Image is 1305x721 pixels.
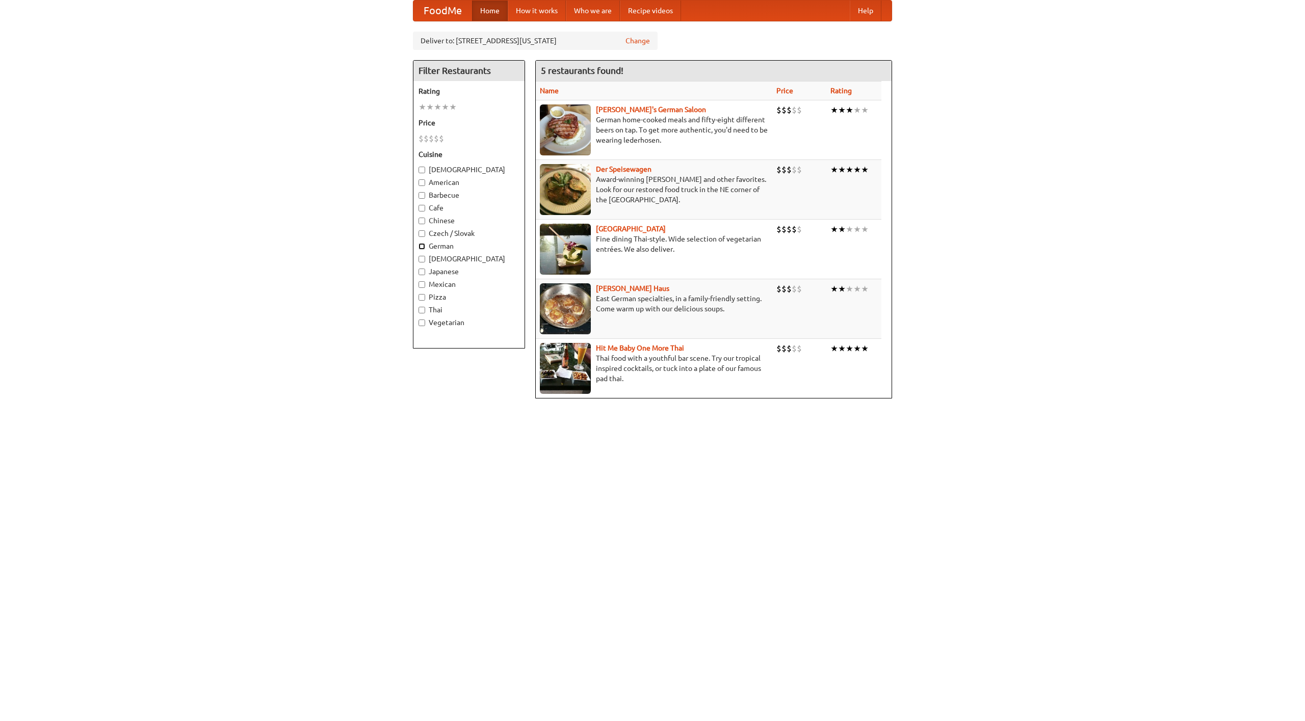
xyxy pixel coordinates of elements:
input: Mexican [419,281,425,288]
input: Czech / Slovak [419,230,425,237]
label: [DEMOGRAPHIC_DATA] [419,254,519,264]
a: Price [776,87,793,95]
p: German home-cooked meals and fifty-eight different beers on tap. To get more authentic, you'd nee... [540,115,768,145]
li: $ [781,224,787,235]
li: ★ [441,101,449,113]
a: Hit Me Baby One More Thai [596,344,684,352]
input: American [419,179,425,186]
li: $ [797,104,802,116]
h5: Rating [419,86,519,96]
a: FoodMe [413,1,472,21]
label: Mexican [419,279,519,289]
label: Thai [419,305,519,315]
h4: Filter Restaurants [413,61,525,81]
li: $ [792,283,797,295]
li: $ [439,133,444,144]
div: Deliver to: [STREET_ADDRESS][US_STATE] [413,32,658,50]
a: How it works [508,1,566,21]
li: ★ [434,101,441,113]
li: ★ [830,164,838,175]
a: Rating [830,87,852,95]
p: Award-winning [PERSON_NAME] and other favorites. Look for our restored food truck in the NE corne... [540,174,768,205]
li: $ [792,104,797,116]
li: $ [776,224,781,235]
label: American [419,177,519,188]
label: Czech / Slovak [419,228,519,238]
p: Thai food with a youthful bar scene. Try our tropical inspired cocktails, or tuck into a plate of... [540,353,768,384]
input: German [419,243,425,250]
label: Chinese [419,216,519,226]
li: ★ [838,224,846,235]
li: $ [781,283,787,295]
li: ★ [830,104,838,116]
li: ★ [830,224,838,235]
li: $ [776,104,781,116]
li: ★ [861,164,869,175]
li: $ [776,283,781,295]
li: $ [787,104,792,116]
li: $ [787,164,792,175]
li: ★ [861,104,869,116]
img: esthers.jpg [540,104,591,155]
li: ★ [846,343,853,354]
label: Barbecue [419,190,519,200]
a: Who we are [566,1,620,21]
li: ★ [449,101,457,113]
li: $ [776,343,781,354]
input: Cafe [419,205,425,211]
a: [PERSON_NAME] Haus [596,284,669,292]
label: [DEMOGRAPHIC_DATA] [419,165,519,175]
li: ★ [830,283,838,295]
p: East German specialties, in a family-friendly setting. Come warm up with our delicious soups. [540,293,768,314]
li: $ [792,164,797,175]
li: $ [424,133,429,144]
li: $ [787,224,792,235]
li: $ [797,224,802,235]
li: $ [429,133,434,144]
li: ★ [426,101,434,113]
li: ★ [853,164,861,175]
label: Vegetarian [419,317,519,328]
a: [GEOGRAPHIC_DATA] [596,225,666,233]
li: ★ [419,101,426,113]
li: $ [797,164,802,175]
li: $ [787,283,792,295]
input: Thai [419,307,425,313]
img: kohlhaus.jpg [540,283,591,334]
li: $ [797,283,802,295]
label: Cafe [419,203,519,213]
input: Barbecue [419,192,425,199]
img: satay.jpg [540,224,591,275]
label: Pizza [419,292,519,302]
p: Fine dining Thai-style. Wide selection of vegetarian entrées. We also deliver. [540,234,768,254]
li: $ [792,343,797,354]
input: [DEMOGRAPHIC_DATA] [419,256,425,262]
li: ★ [846,283,853,295]
a: Change [625,36,650,46]
input: Japanese [419,269,425,275]
li: ★ [861,343,869,354]
label: German [419,241,519,251]
a: Der Speisewagen [596,165,651,173]
li: ★ [830,343,838,354]
li: ★ [853,224,861,235]
li: ★ [838,104,846,116]
label: Japanese [419,266,519,277]
li: ★ [853,343,861,354]
input: Vegetarian [419,319,425,326]
li: $ [776,164,781,175]
ng-pluralize: 5 restaurants found! [541,66,623,75]
li: ★ [861,283,869,295]
li: ★ [838,164,846,175]
li: ★ [846,164,853,175]
a: Home [472,1,508,21]
a: Help [850,1,881,21]
img: speisewagen.jpg [540,164,591,215]
li: $ [434,133,439,144]
li: ★ [853,283,861,295]
b: [PERSON_NAME]'s German Saloon [596,105,706,114]
li: $ [792,224,797,235]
